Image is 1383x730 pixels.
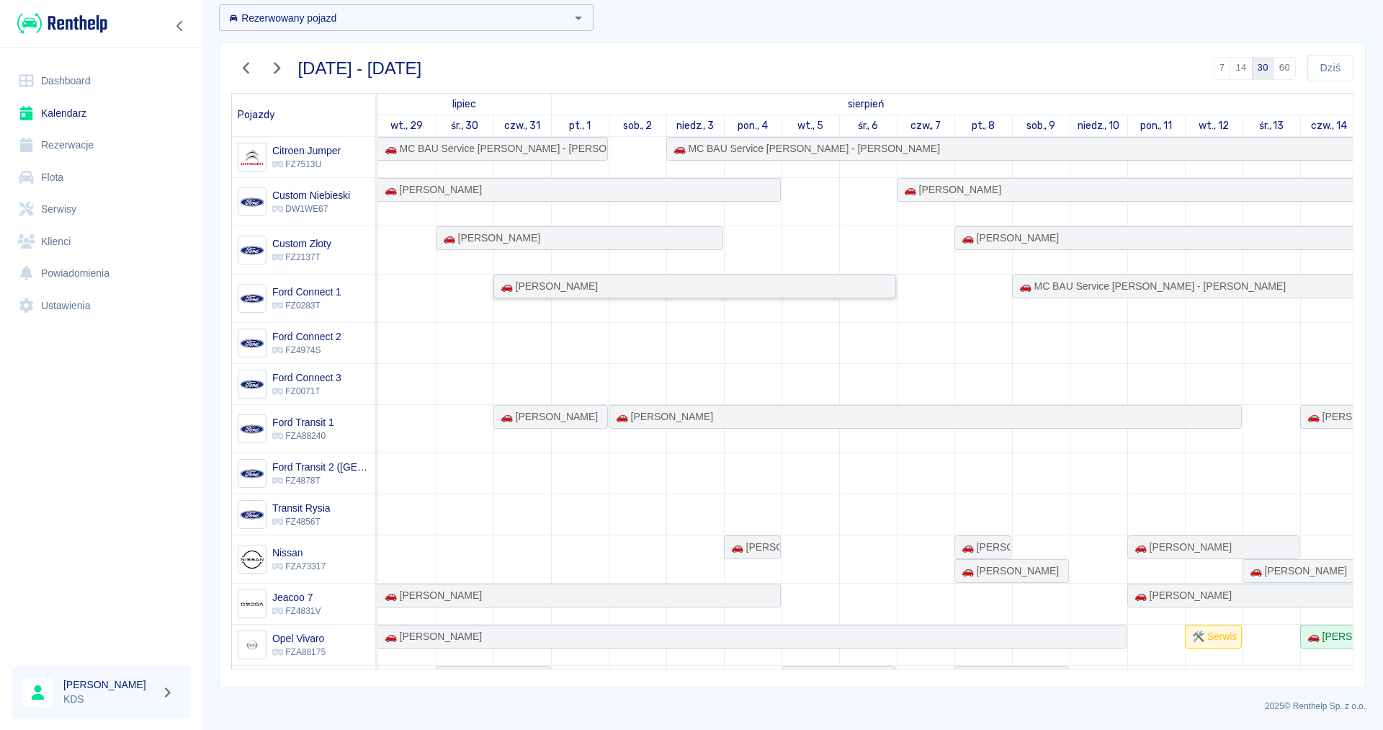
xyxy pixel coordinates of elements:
p: FZA88175 [272,646,326,659]
div: 🚗 [PERSON_NAME] [725,540,779,555]
div: 🚗 MC BAU Service [PERSON_NAME] - [PERSON_NAME] [1013,279,1286,294]
h6: Ford Connect 2 [272,329,341,344]
a: 8 sierpnia 2025 [968,115,999,136]
img: Image [240,548,264,571]
h6: Ford Transit 1 [272,415,334,429]
div: 🚗 [PERSON_NAME] [898,182,1001,197]
a: 9 sierpnia 2025 [1023,115,1060,136]
h6: Ford Connect 1 [272,285,341,299]
p: FZ4831V [272,605,321,618]
img: Image [240,592,264,616]
button: Dziś [1307,55,1353,81]
div: 🚗 MC BAU Service [PERSON_NAME] - [PERSON_NAME] [668,141,940,156]
h3: [DATE] - [DATE] [298,58,422,79]
h6: Custom Niebieski [272,188,350,202]
h6: Citroen Jumper [272,143,341,158]
div: 🚗 [PERSON_NAME] [1129,540,1232,555]
a: Rezerwacje [12,129,191,161]
img: Image [240,190,264,214]
img: Image [240,462,264,486]
img: Image [240,146,264,169]
h6: Ford Transit 2 (Niemcy) [272,460,370,474]
button: 60 dni [1274,57,1296,80]
a: Ustawienia [12,290,191,322]
a: 31 lipca 2025 [501,115,544,136]
a: 11 sierpnia 2025 [1137,115,1176,136]
div: 🛠️ Serwis [1186,629,1237,644]
p: FZA88240 [272,429,334,442]
div: 🚗 [PERSON_NAME] [379,182,482,197]
div: 🚗 [PERSON_NAME] [495,279,598,294]
div: 🚗 [PERSON_NAME] [379,629,482,644]
h6: Jeacoo 7 [272,590,321,605]
h6: Ford Connect 3 [272,370,341,385]
a: Dashboard [12,65,191,97]
h6: Transit Rysia [272,501,331,515]
img: Renthelp logo [17,12,107,35]
p: DW1WE67 [272,202,350,215]
h6: Nissan [272,546,326,560]
div: 🚗 [PERSON_NAME] [956,540,1010,555]
p: 2025 © Renthelp Sp. z o.o. [219,700,1366,713]
p: FZ0071T [272,385,341,398]
a: Renthelp logo [12,12,107,35]
a: 1 sierpnia 2025 [565,115,594,136]
span: Pojazdy [238,109,275,121]
button: Zwiń nawigację [169,17,191,35]
p: FZ0283T [272,299,341,312]
img: Image [240,287,264,311]
input: Wyszukaj i wybierz pojazdy... [223,9,565,27]
button: 14 dni [1230,57,1252,80]
a: 1 sierpnia 2025 [845,94,888,115]
a: Flota [12,161,191,194]
img: Image [240,239,264,262]
p: FZ2137T [272,251,331,264]
img: Image [240,373,264,396]
img: Image [240,331,264,355]
img: Image [240,633,264,657]
button: 7 dni [1214,57,1231,80]
div: 🚗 [PERSON_NAME] [1244,564,1347,579]
img: Image [240,417,264,441]
a: Klienci [12,226,191,258]
div: 🚗 [PERSON_NAME] [437,231,540,246]
a: 29 lipca 2025 [387,115,426,136]
a: 12 sierpnia 2025 [1195,115,1232,136]
a: Kalendarz [12,97,191,130]
a: 29 lipca 2025 [449,94,480,115]
a: Serwisy [12,193,191,226]
div: 🚗 [PERSON_NAME] [610,409,713,424]
div: 🚗 [PERSON_NAME] [1129,588,1232,603]
a: 14 sierpnia 2025 [1307,115,1351,136]
button: Otwórz [568,8,588,28]
p: FZ7513U [272,158,341,171]
a: 4 sierpnia 2025 [734,115,771,136]
a: Powiadomienia [12,257,191,290]
a: 7 sierpnia 2025 [907,115,945,136]
a: 10 sierpnia 2025 [1074,115,1124,136]
h6: Custom Złoty [272,236,331,251]
a: 5 sierpnia 2025 [794,115,827,136]
a: 2 sierpnia 2025 [619,115,656,136]
a: 6 sierpnia 2025 [854,115,882,136]
button: 30 dni [1252,57,1274,80]
a: 30 lipca 2025 [447,115,482,136]
div: 🚗 MC BAU Service [PERSON_NAME] - [PERSON_NAME] [379,141,607,156]
h6: Opel Vivaro [272,631,326,646]
div: 🚗 [PERSON_NAME] [956,564,1059,579]
p: FZA73317 [272,560,326,573]
div: 🚗 [PERSON_NAME] [495,409,598,424]
p: FZ4878T [272,474,370,487]
img: Image [240,503,264,527]
div: 🚗 [PERSON_NAME] [379,588,482,603]
div: 🚗 [PERSON_NAME] [956,231,1059,246]
h6: [PERSON_NAME] [63,677,156,692]
p: KDS [63,692,156,707]
p: FZ4974S [272,344,341,357]
p: FZ4856T [272,515,331,528]
a: 3 sierpnia 2025 [673,115,718,136]
a: 13 sierpnia 2025 [1256,115,1288,136]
